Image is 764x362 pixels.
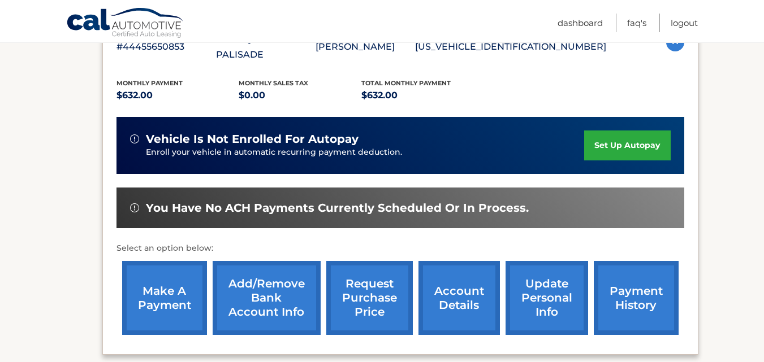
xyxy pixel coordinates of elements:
[239,79,308,87] span: Monthly sales Tax
[415,39,606,55] p: [US_VEHICLE_IDENTIFICATION_NUMBER]
[506,261,588,335] a: update personal info
[361,79,451,87] span: Total Monthly Payment
[116,39,216,55] p: #44455650853
[130,134,139,143] img: alert-white.svg
[213,261,321,335] a: Add/Remove bank account info
[316,39,415,55] p: [PERSON_NAME]
[671,14,698,32] a: Logout
[558,14,603,32] a: Dashboard
[627,14,646,32] a: FAQ's
[146,201,529,215] span: You have no ACH payments currently scheduled or in process.
[122,261,207,335] a: make a payment
[361,88,484,103] p: $632.00
[116,88,239,103] p: $632.00
[66,7,185,40] a: Cal Automotive
[239,88,361,103] p: $0.00
[418,261,500,335] a: account details
[146,132,359,146] span: vehicle is not enrolled for autopay
[130,203,139,212] img: alert-white.svg
[216,31,316,63] p: 2024 Hyundai PALISADE
[584,130,670,160] a: set up autopay
[326,261,413,335] a: request purchase price
[116,242,684,255] p: Select an option below:
[116,79,183,87] span: Monthly Payment
[594,261,679,335] a: payment history
[146,146,585,159] p: Enroll your vehicle in automatic recurring payment deduction.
